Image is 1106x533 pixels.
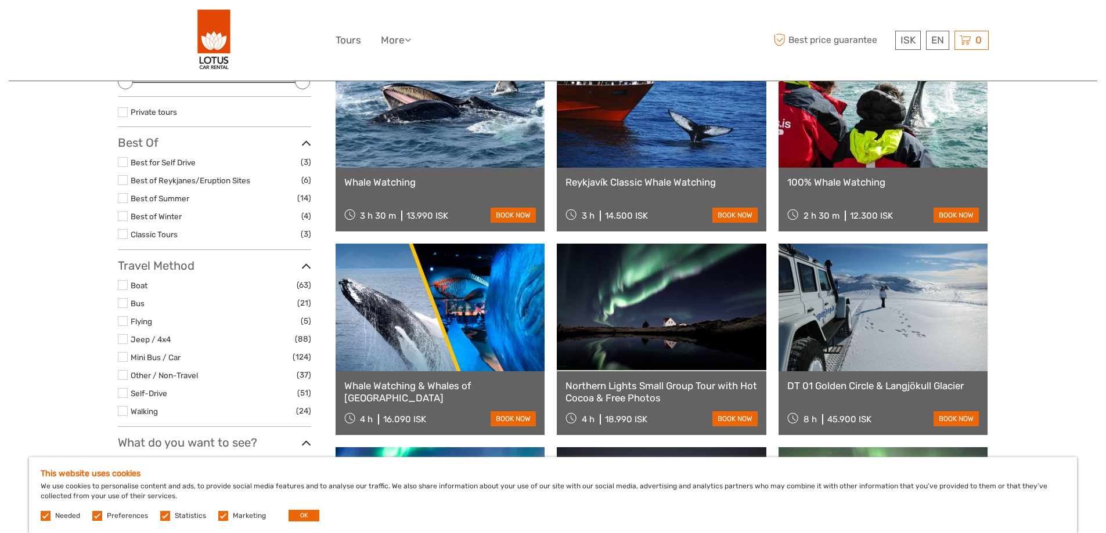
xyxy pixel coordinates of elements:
[974,34,983,46] span: 0
[301,209,311,223] span: (4)
[131,389,167,398] a: Self-Drive
[712,208,758,223] a: book now
[131,299,145,308] a: Bus
[406,211,448,221] div: 13.990 ISK
[605,414,647,425] div: 18.990 ISK
[295,332,311,346] span: (88)
[131,107,177,117] a: Private tours
[804,414,817,425] span: 8 h
[131,230,178,239] a: Classic Tours
[289,510,319,521] button: OK
[131,335,171,344] a: Jeep / 4x4
[360,414,373,425] span: 4 h
[297,386,311,400] span: (51)
[29,457,1077,533] div: We use cookies to personalise content and ads, to provide social media features and to analyse ou...
[55,511,80,521] label: Needed
[301,455,311,469] span: (4)
[118,259,311,273] h3: Travel Method
[131,407,158,416] a: Walking
[131,371,198,380] a: Other / Non-Travel
[605,211,648,221] div: 14.500 ISK
[297,278,311,292] span: (63)
[383,414,426,425] div: 16.090 ISK
[107,511,148,521] label: Preferences
[131,158,196,167] a: Best for Self Drive
[491,411,536,426] a: book now
[131,281,147,290] a: Boat
[233,511,266,521] label: Marketing
[131,194,189,203] a: Best of Summer
[787,380,979,391] a: DT 01 Golden Circle & Langjökull Glacier
[582,211,595,221] span: 3 h
[197,9,231,72] img: 443-e2bd2384-01f0-477a-b1bf-f993e7f52e7d_logo_big.png
[771,31,892,50] span: Best price guarantee
[175,511,206,521] label: Statistics
[344,380,536,404] a: Whale Watching & Whales of [GEOGRAPHIC_DATA]
[41,469,1065,478] h5: This website uses cookies
[787,176,979,188] a: 100% Whale Watching
[297,296,311,310] span: (21)
[934,411,979,426] a: book now
[131,353,181,362] a: Mini Bus / Car
[381,32,411,49] a: More
[900,34,916,46] span: ISK
[131,317,152,326] a: Flying
[296,404,311,418] span: (24)
[293,350,311,364] span: (124)
[301,314,311,328] span: (5)
[926,31,949,50] div: EN
[934,208,979,223] a: book now
[804,211,840,221] span: 2 h 30 m
[827,414,871,425] div: 45.900 ISK
[712,411,758,426] a: book now
[344,176,536,188] a: Whale Watching
[118,136,311,150] h3: Best Of
[301,173,311,187] span: (6)
[297,368,311,382] span: (37)
[297,191,311,205] span: (14)
[16,20,131,30] p: We're away right now. Please check back later!
[301,155,311,169] span: (3)
[565,380,758,404] a: Northern Lights Small Group Tour with Hot Cocoa & Free Photos
[131,212,182,221] a: Best of Winter
[582,414,595,425] span: 4 h
[850,211,893,221] div: 12.300 ISK
[118,436,311,449] h3: What do you want to see?
[360,211,396,221] span: 3 h 30 m
[131,176,250,185] a: Best of Reykjanes/Eruption Sites
[491,208,536,223] a: book now
[565,176,758,188] a: Reykjavík Classic Whale Watching
[336,32,361,49] a: Tours
[134,18,147,32] button: Open LiveChat chat widget
[301,227,311,241] span: (3)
